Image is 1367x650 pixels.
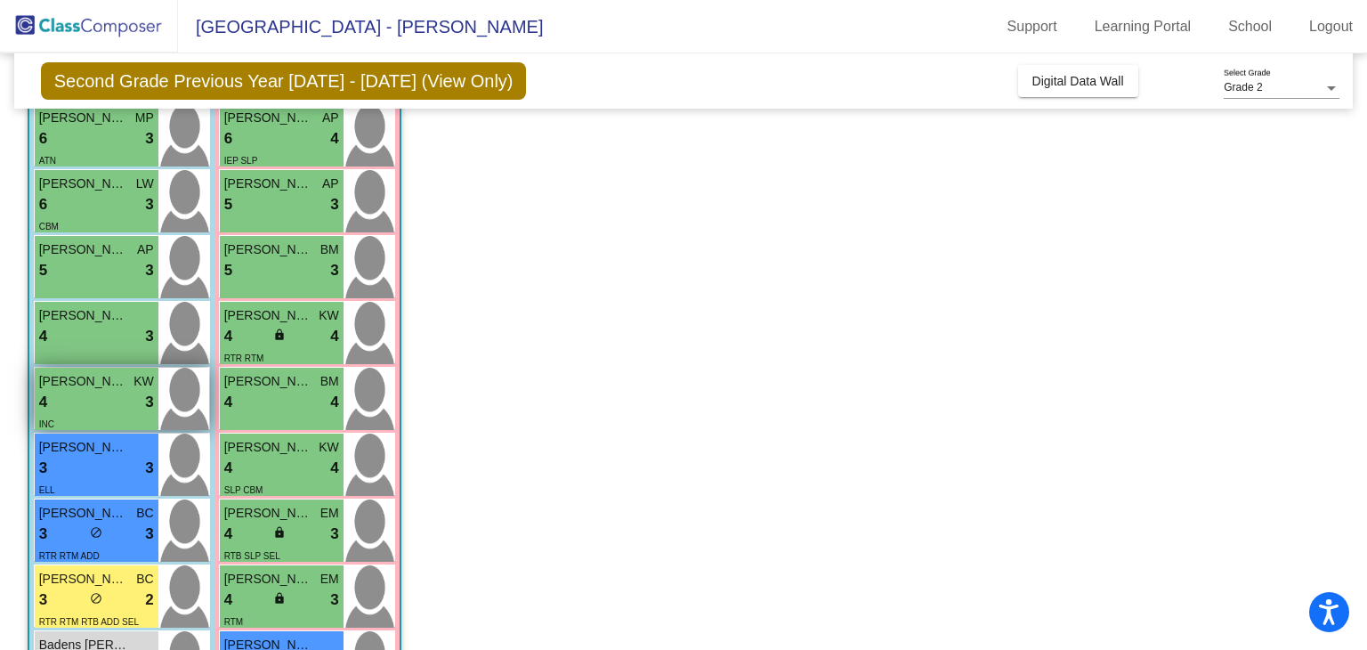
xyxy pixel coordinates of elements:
span: ATN [39,156,56,166]
span: [PERSON_NAME] [39,306,128,325]
span: RTB SLP SEL [224,551,280,561]
span: lock [273,329,286,341]
span: [PERSON_NAME] [224,175,313,193]
span: AP [137,240,154,259]
span: EM [320,504,339,523]
span: Second Grade Previous Year [DATE] - [DATE] (View Only) [41,62,527,100]
span: 3 [145,325,153,348]
span: EM [320,570,339,589]
span: do_not_disturb_alt [90,592,102,605]
span: lock [273,592,286,605]
span: 3 [330,259,338,282]
span: 4 [224,457,232,480]
span: 3 [39,589,47,612]
span: [PERSON_NAME] [224,570,313,589]
span: 5 [39,259,47,282]
span: 3 [39,523,47,546]
span: 3 [145,457,153,480]
span: [PERSON_NAME] [PERSON_NAME] [39,240,128,259]
span: lock [273,526,286,539]
span: 6 [39,127,47,150]
span: 3 [330,193,338,216]
span: 3 [145,523,153,546]
span: [PERSON_NAME] [224,438,313,457]
span: 5 [224,193,232,216]
span: 4 [224,589,232,612]
span: BC [136,504,153,523]
span: 3 [145,391,153,414]
span: 4 [39,325,47,348]
a: Logout [1295,12,1367,41]
span: [GEOGRAPHIC_DATA] - [PERSON_NAME] [178,12,543,41]
span: 5 [224,259,232,282]
span: [PERSON_NAME] [224,372,313,391]
span: 4 [330,127,338,150]
span: [PERSON_NAME] [39,175,128,193]
span: 4 [224,325,232,348]
span: LW [136,175,154,193]
a: Learning Portal [1080,12,1206,41]
span: Digital Data Wall [1032,74,1124,88]
span: [PERSON_NAME] [39,570,128,589]
span: 6 [39,193,47,216]
span: 3 [330,523,338,546]
span: BM [320,240,339,259]
span: CBM [39,222,59,232]
span: [PERSON_NAME] [224,240,313,259]
span: [PERSON_NAME] [224,306,313,325]
span: 3 [145,259,153,282]
span: RTR RTM RTB ADD SEL [39,617,139,627]
span: 3 [330,589,338,612]
span: RTR RTM ADD [39,551,100,561]
span: [PERSON_NAME] [39,504,128,523]
a: Support [993,12,1072,41]
button: Digital Data Wall [1018,65,1138,97]
span: do_not_disturb_alt [90,526,102,539]
span: MP [135,109,154,127]
span: ELL [39,485,55,495]
span: 3 [39,457,47,480]
span: 4 [39,391,47,414]
span: [PERSON_NAME] [224,109,313,127]
span: BM [320,372,339,391]
span: [PERSON_NAME] [39,438,128,457]
span: 4 [224,391,232,414]
span: Grade 2 [1224,81,1262,93]
span: AP [322,109,339,127]
span: 6 [224,127,232,150]
span: IEP SLP [224,156,258,166]
span: RTR RTM [224,353,264,363]
span: [PERSON_NAME] [224,504,313,523]
span: RTM [224,617,243,627]
span: INC [39,419,54,429]
span: AP [322,175,339,193]
span: 4 [330,391,338,414]
span: 4 [330,325,338,348]
span: KW [319,438,339,457]
span: SLP CBM [224,485,263,495]
span: KW [319,306,339,325]
span: KW [133,372,154,391]
span: 3 [145,127,153,150]
a: School [1214,12,1286,41]
span: [PERSON_NAME] [39,372,128,391]
span: 4 [330,457,338,480]
span: 2 [145,589,153,612]
span: [PERSON_NAME] [39,109,128,127]
span: BC [136,570,153,589]
span: 3 [145,193,153,216]
span: 4 [224,523,232,546]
